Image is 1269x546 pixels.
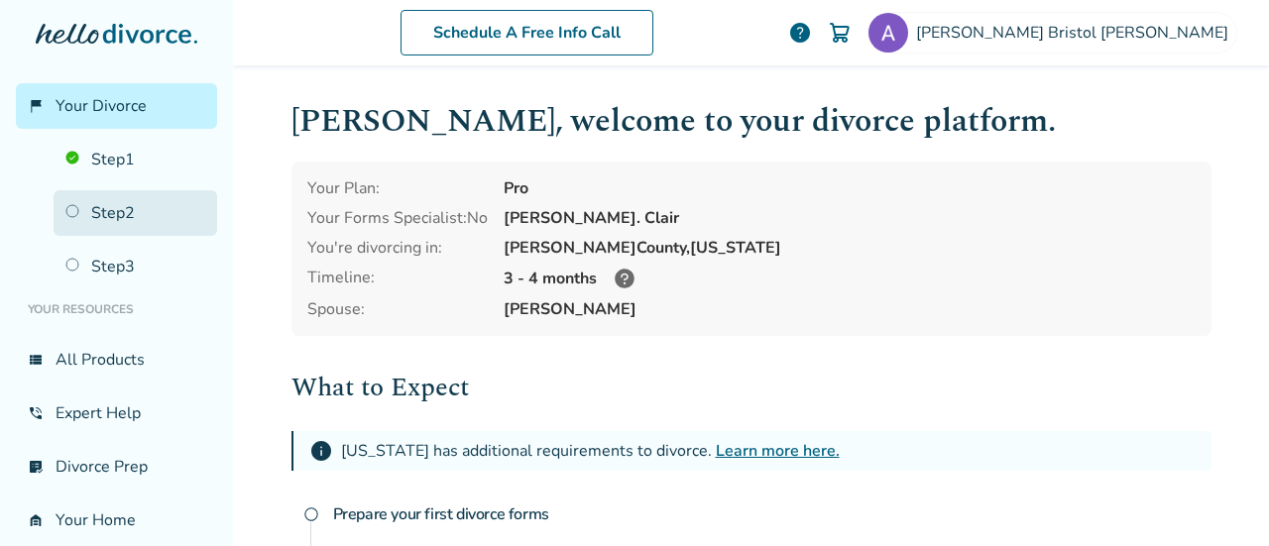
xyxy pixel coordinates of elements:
div: [PERSON_NAME]. Clair [504,207,1196,229]
img: Cart [828,21,852,45]
div: Timeline: [307,267,488,290]
div: You're divorcing in: [307,237,488,259]
span: phone_in_talk [28,405,44,421]
span: radio_button_unchecked [303,506,319,522]
a: garage_homeYour Home [16,497,217,543]
span: Your Divorce [56,95,147,117]
span: flag_2 [28,98,44,114]
h2: What to Expect [291,368,1211,407]
img: Amy Maxson [868,13,908,53]
a: list_alt_checkDivorce Prep [16,444,217,490]
div: Pro [504,177,1196,199]
div: Your Forms Specialist: No [307,207,488,229]
div: Your Plan: [307,177,488,199]
div: 3 - 4 months [504,267,1196,290]
span: [PERSON_NAME] Bristol [PERSON_NAME] [916,22,1236,44]
span: Spouse: [307,298,488,320]
a: view_listAll Products [16,337,217,382]
span: [PERSON_NAME] [504,298,1196,320]
span: garage_home [28,512,44,528]
div: [US_STATE] has additional requirements to divorce. [341,440,840,462]
li: Your Resources [16,289,217,329]
a: Step2 [54,190,217,236]
a: Step1 [54,137,217,182]
a: Step3 [54,244,217,289]
a: Learn more here. [716,440,840,462]
h4: Prepare your first divorce forms [333,494,1211,534]
span: view_list [28,352,44,368]
iframe: Chat Widget [1170,451,1269,546]
span: list_alt_check [28,459,44,475]
a: help [788,21,812,45]
div: [PERSON_NAME] County, [US_STATE] [504,237,1196,259]
a: phone_in_talkExpert Help [16,390,217,436]
span: info [309,439,333,463]
h1: [PERSON_NAME] , welcome to your divorce platform. [291,97,1211,146]
a: flag_2Your Divorce [16,83,217,129]
a: Schedule A Free Info Call [401,10,653,55]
